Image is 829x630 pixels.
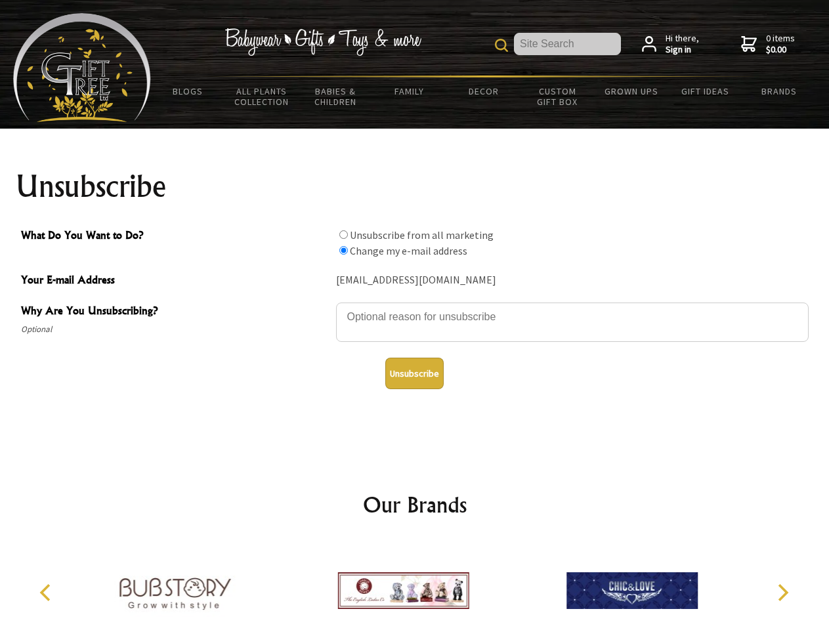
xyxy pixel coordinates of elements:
a: Babies & Children [299,77,373,115]
button: Next [768,578,797,607]
a: Hi there,Sign in [642,33,699,56]
input: What Do You Want to Do? [339,230,348,239]
span: What Do You Want to Do? [21,227,329,246]
img: Babyware - Gifts - Toys and more... [13,13,151,122]
a: BLOGS [151,77,225,105]
button: Previous [33,578,62,607]
a: Gift Ideas [668,77,742,105]
span: Hi there, [666,33,699,56]
img: product search [495,39,508,52]
a: Custom Gift Box [521,77,595,115]
div: [EMAIL_ADDRESS][DOMAIN_NAME] [336,270,809,291]
h2: Our Brands [26,489,803,520]
a: Brands [742,77,817,105]
span: Optional [21,322,329,337]
span: Why Are You Unsubscribing? [21,303,329,322]
textarea: Why Are You Unsubscribing? [336,303,809,342]
input: Site Search [514,33,621,55]
a: Decor [446,77,521,105]
label: Change my e-mail address [350,244,467,257]
strong: $0.00 [766,44,795,56]
img: Babywear - Gifts - Toys & more [224,28,421,56]
a: Grown Ups [594,77,668,105]
span: 0 items [766,32,795,56]
a: 0 items$0.00 [741,33,795,56]
a: Family [373,77,447,105]
label: Unsubscribe from all marketing [350,228,494,241]
button: Unsubscribe [385,358,444,389]
a: All Plants Collection [225,77,299,115]
strong: Sign in [666,44,699,56]
input: What Do You Want to Do? [339,246,348,255]
span: Your E-mail Address [21,272,329,291]
h1: Unsubscribe [16,171,814,202]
